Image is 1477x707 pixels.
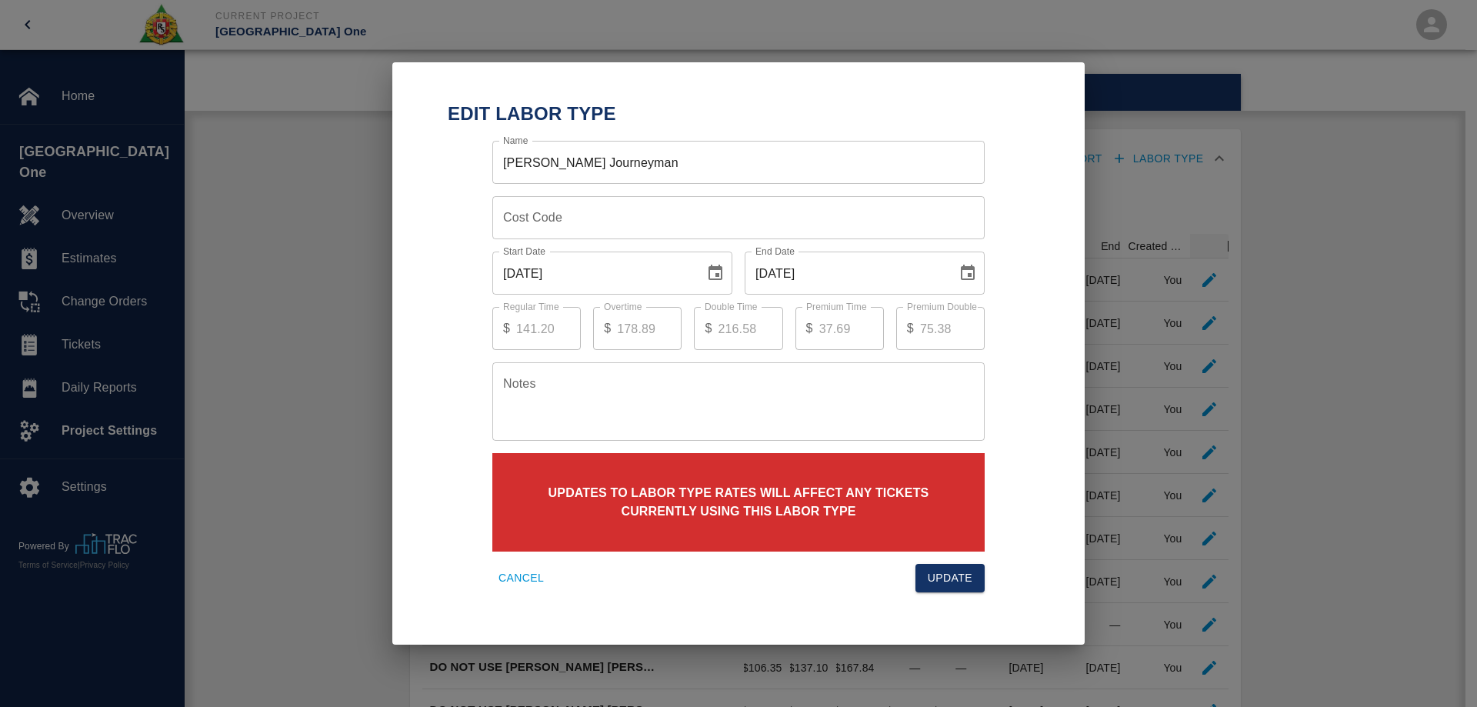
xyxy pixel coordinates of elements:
p: $ [503,319,510,338]
input: mm/dd/yyyy [745,252,946,295]
label: Overtime [604,300,642,313]
p: $ [604,319,611,338]
button: Cancel [492,564,550,592]
label: Double Time [705,300,758,313]
button: Choose date, selected date is Oct 1, 2025 [952,258,983,288]
p: $ [705,319,712,338]
label: End Date [755,245,795,258]
label: Premium Time [806,300,867,313]
input: mm/dd/yyyy [492,252,694,295]
p: $ [806,319,813,338]
button: Choose date, selected date is Jul 1, 2024 [700,258,731,288]
p: $ [907,319,914,338]
h2: Edit Labor Type [429,99,1048,128]
label: Start Date [503,245,545,258]
p: UPDATES TO LABOR TYPE RATES WILL AFFECT ANY TICKETS CURRENTLY USING THIS LABOR TYPE [511,484,966,521]
label: Regular Time [503,300,559,313]
label: Name [503,134,528,147]
button: Update [915,564,985,592]
label: Premium Double [907,300,977,313]
iframe: Chat Widget [1400,633,1477,707]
